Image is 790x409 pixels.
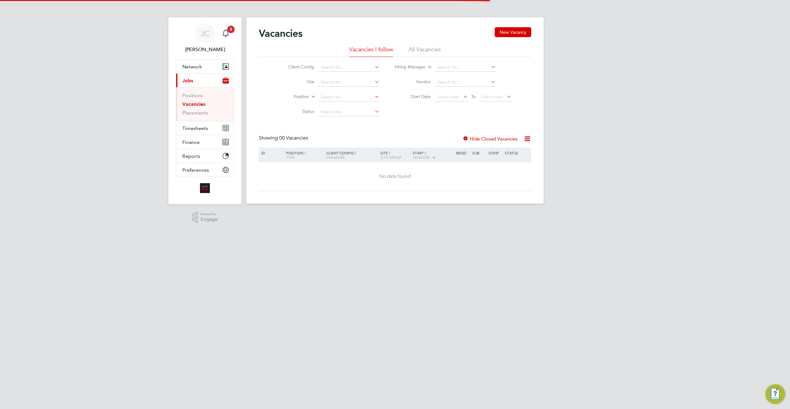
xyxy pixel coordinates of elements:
div: Site / [379,148,411,162]
h2: Vacancies [259,27,302,40]
div: Conf [487,148,503,158]
a: Vacancies [182,101,205,107]
div: Position / [281,148,325,162]
span: 3 [227,26,235,33]
a: 3 [219,24,232,43]
label: Start Date [395,94,431,99]
span: To [469,93,477,101]
span: Jobs [182,78,193,84]
button: Network [176,60,234,73]
label: Hiring Manager [390,64,425,70]
input: Search for... [319,93,380,101]
a: Positions [182,93,203,98]
input: Search for... [435,63,496,72]
input: Select one [319,108,380,116]
label: Status [279,109,314,114]
li: All Vacancies [409,46,441,57]
label: Vendor [395,79,431,84]
div: Reqd [454,148,471,158]
label: Client Config [279,64,314,70]
div: Sub [471,148,487,158]
span: JC [201,29,210,37]
span: Preferences [182,167,209,173]
span: Jodie Canning [176,46,234,53]
a: Placements [182,110,208,116]
button: Engage Resource Center [765,384,785,404]
div: ID [260,148,281,158]
button: Preferences [176,163,234,177]
button: Reports [176,149,234,163]
img: alliancemsp-logo-retina.png [200,183,210,193]
li: Vacancies I follow [349,46,393,57]
span: Manager [326,155,345,160]
button: Jobs [176,74,234,87]
span: Reports [182,153,200,159]
button: New Vacancy [495,27,531,37]
label: Site [279,79,314,84]
span: Finance [182,139,200,145]
span: Engage [201,217,218,222]
span: Powered by [201,212,218,217]
input: Search for... [319,63,380,72]
a: Go to home page [176,183,234,193]
span: Type [286,155,295,160]
nav: Main navigation [168,17,241,204]
span: Select date [481,94,503,100]
span: 00 Vacancies [279,135,308,141]
div: Showing [259,135,309,141]
button: Timesheets [176,121,234,135]
span: Timesheets [182,125,208,131]
span: Vendors [413,155,430,160]
div: Client Config / [325,148,379,162]
a: JC[PERSON_NAME] [176,24,234,53]
span: Network [182,64,202,70]
button: Finance [176,135,234,149]
div: No data found [260,173,530,180]
span: Select date [437,94,459,100]
div: Jobs [176,87,234,121]
span: Site Group [380,155,402,160]
div: Start / [411,148,454,163]
label: Position [273,94,309,100]
a: Powered byEngage [192,212,218,223]
div: Status [503,148,530,158]
input: Search for... [435,78,496,87]
input: Search for... [319,78,380,87]
label: Hide Closed Vacancies [462,136,518,142]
